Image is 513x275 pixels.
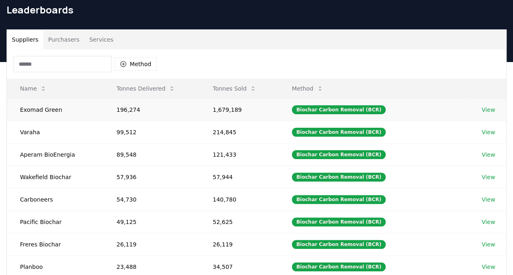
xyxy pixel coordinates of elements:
div: Biochar Carbon Removal (BCR) [292,217,386,226]
td: Pacific Biochar [7,211,103,233]
td: Aperam BioEnergia [7,143,103,166]
a: View [482,218,495,226]
button: Tonnes Delivered [110,80,182,97]
button: Services [84,30,118,49]
div: Biochar Carbon Removal (BCR) [292,195,386,204]
td: 54,730 [103,188,200,211]
td: 57,936 [103,166,200,188]
td: 99,512 [103,121,200,143]
td: 89,548 [103,143,200,166]
div: Biochar Carbon Removal (BCR) [292,105,386,114]
button: Name [13,80,53,97]
h1: Leaderboards [7,3,506,16]
div: Biochar Carbon Removal (BCR) [292,240,386,249]
button: Suppliers [7,30,43,49]
a: View [482,128,495,136]
td: Varaha [7,121,103,143]
td: Carboneers [7,188,103,211]
div: Biochar Carbon Removal (BCR) [292,150,386,159]
td: 196,274 [103,98,200,121]
td: 57,944 [200,166,279,188]
a: View [482,173,495,181]
td: 52,625 [200,211,279,233]
a: View [482,151,495,159]
a: View [482,106,495,114]
button: Method [115,58,157,71]
div: Biochar Carbon Removal (BCR) [292,262,386,271]
td: 26,119 [103,233,200,255]
td: 1,679,189 [200,98,279,121]
td: 140,780 [200,188,279,211]
td: 121,433 [200,143,279,166]
td: Freres Biochar [7,233,103,255]
button: Method [285,80,330,97]
td: 49,125 [103,211,200,233]
a: View [482,263,495,271]
td: Exomad Green [7,98,103,121]
a: View [482,195,495,204]
div: Biochar Carbon Removal (BCR) [292,173,386,182]
a: View [482,240,495,248]
button: Purchasers [43,30,84,49]
div: Biochar Carbon Removal (BCR) [292,128,386,137]
td: 26,119 [200,233,279,255]
button: Tonnes Sold [206,80,263,97]
td: 214,845 [200,121,279,143]
td: Wakefield Biochar [7,166,103,188]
